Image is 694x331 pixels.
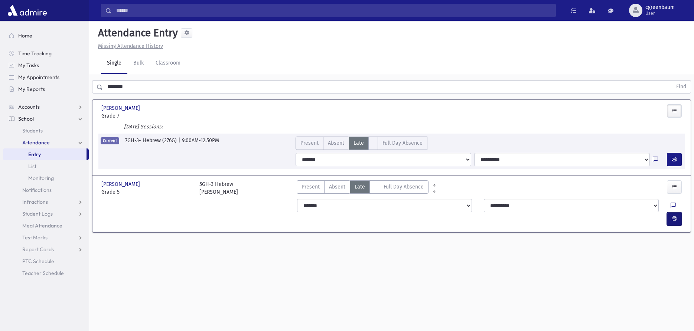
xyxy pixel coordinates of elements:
a: Missing Attendance History [95,43,163,49]
span: User [645,10,675,16]
a: Infractions [3,196,89,208]
span: Test Marks [22,234,48,241]
span: Entry [28,151,41,158]
span: School [18,115,34,122]
a: Single [101,53,127,74]
span: 7GH-3- Hebrew (276G) [125,137,178,150]
span: 9:00AM-12:50PM [182,137,219,150]
img: AdmirePro [6,3,49,18]
input: Search [112,4,555,17]
span: [PERSON_NAME] [101,180,141,188]
div: 5GH-3 Hebrew [PERSON_NAME] [199,180,238,196]
span: My Reports [18,86,45,92]
span: Students [22,127,43,134]
div: AttTypes [296,137,427,150]
span: Infractions [22,199,48,205]
h5: Attendance Entry [95,27,178,39]
button: Find [672,81,691,93]
a: Students [3,125,89,137]
a: Bulk [127,53,150,74]
span: My Appointments [18,74,59,81]
span: PTC Schedule [22,258,54,265]
span: Student Logs [22,210,53,217]
span: Notifications [22,187,52,193]
a: Meal Attendance [3,220,89,232]
a: Classroom [150,53,186,74]
span: Accounts [18,104,40,110]
a: Home [3,30,89,42]
a: School [3,113,89,125]
span: Late [355,183,365,191]
a: List [3,160,89,172]
span: Absent [329,183,345,191]
a: Test Marks [3,232,89,243]
a: Accounts [3,101,89,113]
a: Time Tracking [3,47,89,59]
span: Grade 7 [101,112,192,120]
span: Present [302,183,320,191]
span: Teacher Schedule [22,270,64,276]
span: List [28,163,36,170]
span: Monitoring [28,175,54,181]
span: My Tasks [18,62,39,69]
span: Attendance [22,139,50,146]
a: Student Logs [3,208,89,220]
a: My Appointments [3,71,89,83]
span: [PERSON_NAME] [101,104,141,112]
span: Absent [328,139,344,147]
a: Notifications [3,184,89,196]
span: Full Day Absence [384,183,424,191]
a: Teacher Schedule [3,267,89,279]
span: Full Day Absence [382,139,423,147]
span: Present [300,139,319,147]
span: Grade 5 [101,188,192,196]
span: Late [353,139,364,147]
span: Time Tracking [18,50,52,57]
span: | [178,137,182,150]
a: Entry [3,148,87,160]
a: My Reports [3,83,89,95]
span: Meal Attendance [22,222,62,229]
a: Monitoring [3,172,89,184]
u: Missing Attendance History [98,43,163,49]
span: cgreenbaum [645,4,675,10]
a: PTC Schedule [3,255,89,267]
span: Report Cards [22,246,54,253]
a: Attendance [3,137,89,148]
span: Home [18,32,32,39]
a: My Tasks [3,59,89,71]
i: [DATE] Sessions: [124,124,163,130]
a: Report Cards [3,243,89,255]
div: AttTypes [297,180,429,196]
span: Current [101,137,119,144]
